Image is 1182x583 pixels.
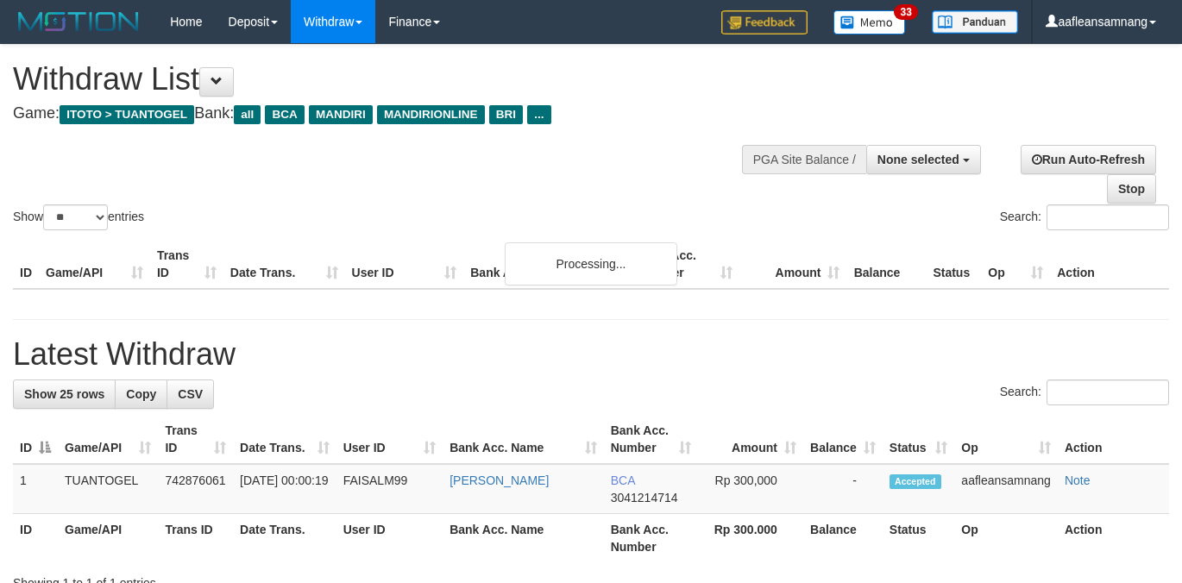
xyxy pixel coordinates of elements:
[742,145,866,174] div: PGA Site Balance /
[13,464,58,514] td: 1
[345,240,464,289] th: User ID
[158,464,233,514] td: 742876061
[39,240,150,289] th: Game/API
[803,415,883,464] th: Balance: activate to sort column ascending
[954,415,1058,464] th: Op: activate to sort column ascending
[1065,473,1091,487] a: Note
[604,514,699,563] th: Bank Acc. Number
[126,387,156,401] span: Copy
[803,464,883,514] td: -
[846,240,926,289] th: Balance
[739,240,847,289] th: Amount
[883,514,955,563] th: Status
[233,514,336,563] th: Date Trans.
[721,10,808,34] img: Feedback.jpg
[13,514,58,563] th: ID
[13,379,116,409] a: Show 25 rows
[698,415,803,464] th: Amount: activate to sort column ascending
[604,415,699,464] th: Bank Acc. Number: activate to sort column ascending
[611,473,635,487] span: BCA
[223,240,345,289] th: Date Trans.
[336,464,443,514] td: FAISALM99
[234,105,261,124] span: all
[265,105,304,124] span: BCA
[13,240,39,289] th: ID
[377,105,485,124] span: MANDIRIONLINE
[1021,145,1156,174] a: Run Auto-Refresh
[981,240,1050,289] th: Op
[1047,379,1169,405] input: Search:
[158,514,233,563] th: Trans ID
[1058,514,1169,563] th: Action
[158,415,233,464] th: Trans ID: activate to sort column ascending
[1000,379,1169,405] label: Search:
[1050,240,1169,289] th: Action
[463,240,631,289] th: Bank Acc. Name
[698,464,803,514] td: Rp 300,000
[932,10,1018,34] img: panduan.png
[1000,204,1169,230] label: Search:
[24,387,104,401] span: Show 25 rows
[13,415,58,464] th: ID: activate to sort column descending
[443,415,604,464] th: Bank Acc. Name: activate to sort column ascending
[150,240,223,289] th: Trans ID
[233,415,336,464] th: Date Trans.: activate to sort column ascending
[877,153,959,166] span: None selected
[309,105,373,124] span: MANDIRI
[1047,204,1169,230] input: Search:
[115,379,167,409] a: Copy
[866,145,981,174] button: None selected
[60,105,194,124] span: ITOTO > TUANTOGEL
[43,204,108,230] select: Showentries
[336,514,443,563] th: User ID
[803,514,883,563] th: Balance
[833,10,906,34] img: Button%20Memo.svg
[954,514,1058,563] th: Op
[58,415,158,464] th: Game/API: activate to sort column ascending
[527,105,550,124] span: ...
[894,4,917,20] span: 33
[233,464,336,514] td: [DATE] 00:00:19
[1107,174,1156,204] a: Stop
[883,415,955,464] th: Status: activate to sort column ascending
[13,337,1169,372] h1: Latest Withdraw
[13,62,770,97] h1: Withdraw List
[336,415,443,464] th: User ID: activate to sort column ascending
[13,9,144,34] img: MOTION_logo.png
[926,240,981,289] th: Status
[178,387,203,401] span: CSV
[611,491,678,505] span: Copy 3041214714 to clipboard
[443,514,604,563] th: Bank Acc. Name
[489,105,523,124] span: BRI
[698,514,803,563] th: Rp 300.000
[58,464,158,514] td: TUANTOGEL
[450,473,549,487] a: [PERSON_NAME]
[954,464,1058,514] td: aafleansamnang
[1058,415,1169,464] th: Action
[167,379,214,409] a: CSV
[13,204,144,230] label: Show entries
[58,514,158,563] th: Game/API
[890,474,941,489] span: Accepted
[13,105,770,122] h4: Game: Bank:
[632,240,739,289] th: Bank Acc. Number
[505,242,677,285] div: Processing...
